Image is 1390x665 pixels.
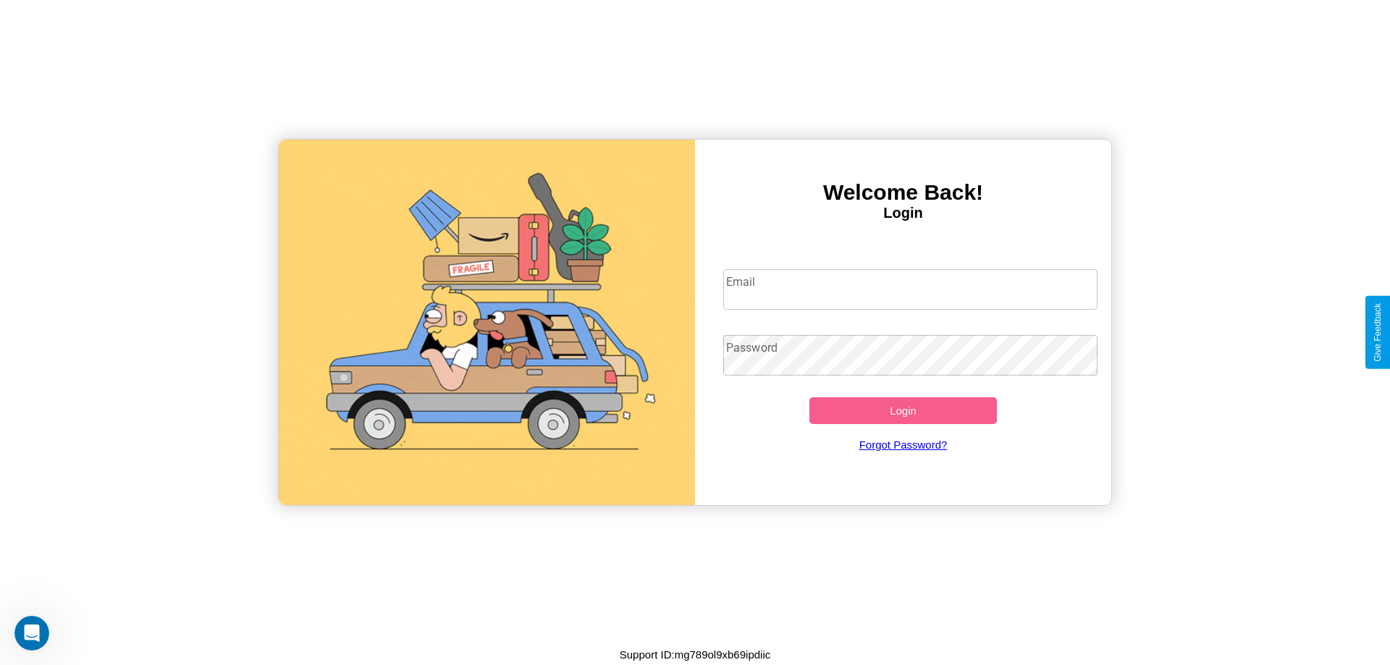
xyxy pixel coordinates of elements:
h3: Welcome Back! [695,180,1111,205]
img: gif [279,140,695,505]
a: Forgot Password? [716,424,1091,465]
h4: Login [695,205,1111,221]
p: Support ID: mg789ol9xb69ipdiic [620,645,770,664]
div: Give Feedback [1373,303,1383,362]
iframe: Intercom live chat [14,616,49,651]
button: Login [809,397,997,424]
